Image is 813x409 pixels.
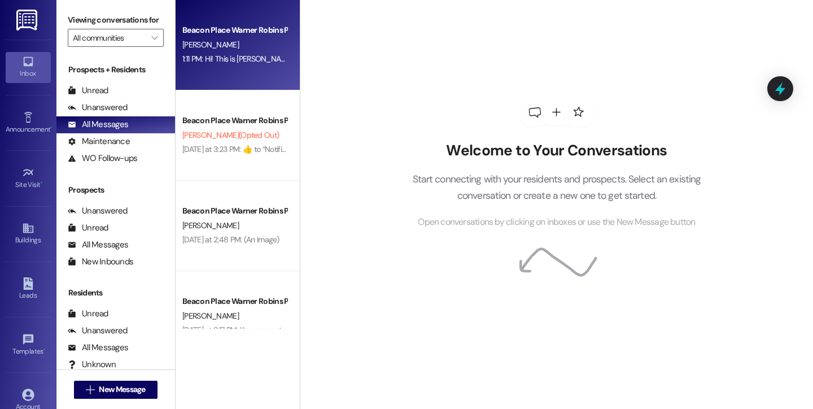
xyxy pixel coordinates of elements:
div: Unread [68,85,108,97]
div: Residents [56,287,175,299]
div: Beacon Place Warner Robins Prospect [182,295,287,307]
a: Templates • [6,330,51,360]
span: [PERSON_NAME] [182,40,239,50]
label: Viewing conversations for [68,11,164,29]
div: WO Follow-ups [68,153,137,164]
div: All Messages [68,239,128,251]
img: ResiDesk Logo [16,10,40,31]
span: • [41,179,42,187]
div: New Inbounds [68,256,133,268]
div: Beacon Place Warner Robins Prospect [182,205,287,217]
div: Unknown [68,359,116,371]
a: Buildings [6,219,51,249]
span: [PERSON_NAME] (Opted Out) [182,130,279,140]
div: Unanswered [68,205,128,217]
div: [DATE] at 2:17 PM: I have resent the email [182,325,313,335]
a: Site Visit • [6,163,51,194]
span: • [50,124,52,132]
div: Beacon Place Warner Robins Prospect [182,115,287,127]
div: Unread [68,222,108,234]
span: • [43,346,45,354]
span: Open conversations by clicking on inboxes or use the New Message button [418,215,695,229]
span: New Message [99,384,145,395]
input: All communities [73,29,146,47]
span: [PERSON_NAME] [182,311,239,321]
div: Unread [68,308,108,320]
span: [PERSON_NAME] [182,220,239,230]
a: Inbox [6,52,51,82]
div: Prospects + Residents [56,64,175,76]
h2: Welcome to Your Conversations [395,142,718,160]
div: Unanswered [68,325,128,337]
div: Beacon Place Warner Robins Prospect [182,24,287,36]
i:  [151,33,158,42]
div: Maintenance [68,136,130,147]
button: New Message [74,381,158,399]
div: Prospects [56,184,175,196]
div: All Messages [68,119,128,130]
i:  [86,385,94,394]
div: [DATE] at 2:48 PM: (An Image) [182,234,279,245]
div: All Messages [68,342,128,354]
a: Leads [6,274,51,304]
div: Unanswered [68,102,128,114]
p: Start connecting with your residents and prospects. Select an existing conversation or create a n... [395,171,718,203]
